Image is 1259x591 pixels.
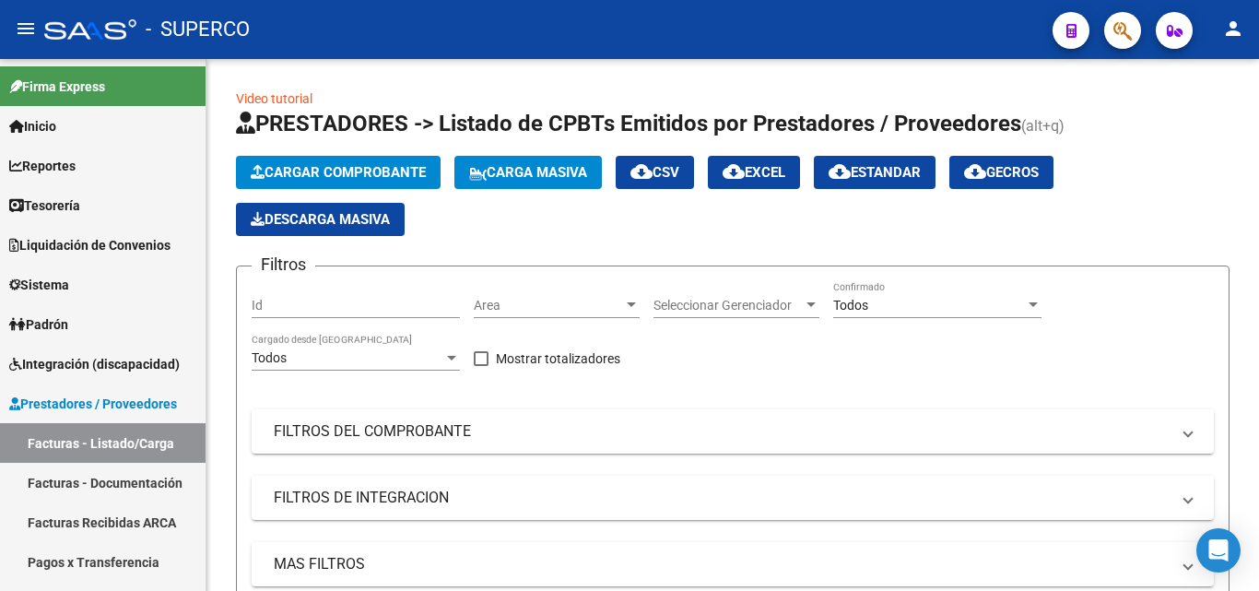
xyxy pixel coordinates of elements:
[9,354,180,374] span: Integración (discapacidad)
[469,164,587,181] span: Carga Masiva
[723,160,745,183] mat-icon: cloud_download
[723,164,785,181] span: EXCEL
[653,298,803,313] span: Seleccionar Gerenciador
[9,156,76,176] span: Reportes
[829,164,921,181] span: Estandar
[1196,528,1241,573] div: Open Intercom Messenger
[274,421,1170,442] mat-panel-title: FILTROS DEL COMPROBANTE
[833,298,868,313] span: Todos
[9,77,105,97] span: Firma Express
[616,156,694,189] button: CSV
[474,298,623,313] span: Area
[9,116,56,136] span: Inicio
[964,160,986,183] mat-icon: cloud_download
[9,275,69,295] span: Sistema
[496,348,620,370] span: Mostrar totalizadores
[236,91,312,106] a: Video tutorial
[236,203,405,236] app-download-masive: Descarga masiva de comprobantes (adjuntos)
[15,18,37,40] mat-icon: menu
[252,476,1214,520] mat-expansion-panel-header: FILTROS DE INTEGRACION
[236,203,405,236] button: Descarga Masiva
[829,160,851,183] mat-icon: cloud_download
[9,314,68,335] span: Padrón
[9,394,177,414] span: Prestadores / Proveedores
[1222,18,1244,40] mat-icon: person
[274,488,1170,508] mat-panel-title: FILTROS DE INTEGRACION
[708,156,800,189] button: EXCEL
[630,164,679,181] span: CSV
[9,235,171,255] span: Liquidación de Convenios
[252,409,1214,454] mat-expansion-panel-header: FILTROS DEL COMPROBANTE
[1021,117,1065,135] span: (alt+q)
[251,164,426,181] span: Cargar Comprobante
[274,554,1170,574] mat-panel-title: MAS FILTROS
[146,9,250,50] span: - SUPERCO
[9,195,80,216] span: Tesorería
[454,156,602,189] button: Carga Masiva
[252,350,287,365] span: Todos
[252,252,315,278] h3: Filtros
[630,160,653,183] mat-icon: cloud_download
[252,542,1214,586] mat-expansion-panel-header: MAS FILTROS
[236,111,1021,136] span: PRESTADORES -> Listado de CPBTs Emitidos por Prestadores / Proveedores
[964,164,1039,181] span: Gecros
[814,156,935,189] button: Estandar
[251,211,390,228] span: Descarga Masiva
[949,156,1053,189] button: Gecros
[236,156,441,189] button: Cargar Comprobante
